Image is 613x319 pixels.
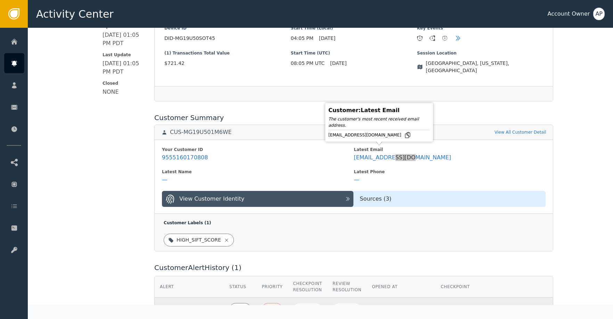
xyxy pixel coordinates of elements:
div: 1 [417,36,422,41]
div: Account Owner [547,10,590,18]
div: View Customer Identity [179,195,244,203]
div: Customer : Latest Email [328,106,430,115]
button: AP [593,8,605,20]
th: Checkpoint Resolution [288,276,327,297]
span: Key Events [417,25,543,31]
div: — [162,176,167,183]
span: Session Location [417,50,543,56]
div: Customer Summary [154,112,553,123]
div: — [354,176,359,183]
span: DID-MG19U50SOT45 [164,35,291,42]
div: Your Customer ID [162,146,354,153]
span: Closed [103,80,145,86]
span: Last Update [103,52,145,58]
div: [EMAIL_ADDRESS][DOMAIN_NAME] [354,154,451,161]
th: Alert [155,276,224,297]
a: View All Customer Detail [495,129,546,135]
span: Device ID [164,25,291,31]
div: The customer's most recent received email address. [328,116,430,128]
div: [EMAIL_ADDRESS][DOMAIN_NAME] [328,132,430,138]
div: HIGH_SIFT_SCORE [177,236,221,244]
div: Latest Name [162,169,354,175]
span: Customer Labels ( 1 ) [164,220,211,225]
span: (1) Transactions Total Value [164,50,291,56]
span: [GEOGRAPHIC_DATA], [US_STATE], [GEOGRAPHIC_DATA] [426,60,543,74]
th: Priority [256,276,288,297]
span: Start Time (Local) [291,25,417,31]
div: Customer Alert History ( 1 ) [154,262,553,273]
span: $721.42 [164,60,291,67]
span: 08:05 PM UTC [291,60,325,67]
div: 1 [430,36,435,41]
div: Latest Email [354,146,546,153]
div: 9555160170808 [162,154,208,161]
span: 04:05 PM [291,35,313,42]
div: [DATE] 01:05 PM PDT [103,59,145,76]
span: Start Time (UTC) [291,50,417,56]
th: Review Resolution [327,276,367,297]
th: Opened At [367,276,435,297]
span: [DATE] [330,60,346,67]
button: View Customer Identity [162,191,353,207]
span: Activity Center [36,6,114,22]
th: Checkpoint [435,276,514,297]
div: 1 [442,36,447,41]
div: [DATE] 01:05 PM PDT [103,31,145,48]
div: Latest Phone [354,169,546,175]
div: CUS-MG19U501M6WE [170,129,232,136]
span: [DATE] [319,35,335,42]
div: Sources ( 3 ) [353,195,546,203]
th: Status [224,276,256,297]
div: NONE [103,88,119,96]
